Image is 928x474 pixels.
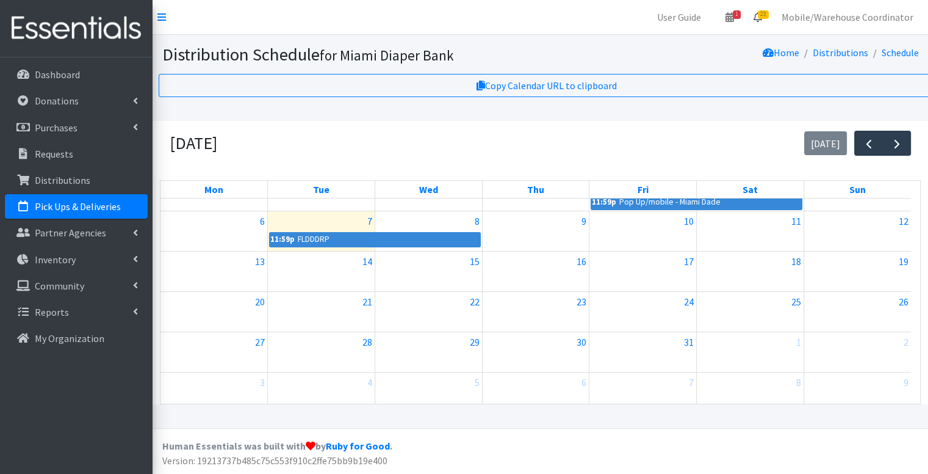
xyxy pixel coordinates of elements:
[35,68,80,81] p: Dashboard
[35,306,69,318] p: Reports
[579,373,589,392] a: November 6, 2025
[360,292,375,312] a: October 21, 2025
[589,373,697,413] td: November 7, 2025
[896,292,911,312] a: October 26, 2025
[257,373,267,392] a: November 3, 2025
[804,131,847,155] button: [DATE]
[326,440,390,452] a: Ruby for Good
[268,292,375,332] td: October 21, 2025
[5,194,148,219] a: Pick Ups & Deliveries
[365,211,375,231] a: October 7, 2025
[794,373,804,392] a: November 8, 2025
[772,5,923,29] a: Mobile/Warehouse Coordinator
[901,373,911,392] a: November 9, 2025
[170,133,217,154] h2: [DATE]
[854,131,883,156] button: Previous month
[789,252,804,271] a: October 18, 2025
[682,211,696,231] a: October 10, 2025
[716,5,744,29] a: 1
[253,252,267,271] a: October 13, 2025
[697,252,804,292] td: October 18, 2025
[589,332,697,373] td: October 31, 2025
[160,373,268,413] td: November 3, 2025
[589,211,697,252] td: October 10, 2025
[5,168,148,192] a: Distributions
[804,373,911,413] td: November 9, 2025
[482,252,589,292] td: October 16, 2025
[901,332,911,352] a: November 2, 2025
[647,5,711,29] a: User Guide
[881,46,918,59] a: Schedule
[482,292,589,332] td: October 23, 2025
[619,195,721,209] div: Pop Up/mobile - Miami Dade
[697,373,804,413] td: November 8, 2025
[375,373,482,413] td: November 5, 2025
[162,454,387,467] span: Version: 19213737b485c75c553f910c2ffe75bb9b19e400
[268,211,375,252] td: October 7, 2025
[160,252,268,292] td: October 13, 2025
[270,233,295,246] div: 11:59p
[268,252,375,292] td: October 14, 2025
[160,211,268,252] td: October 6, 2025
[804,332,911,373] td: November 2, 2025
[467,292,482,312] a: October 22, 2025
[744,5,772,29] a: 23
[896,211,911,231] a: October 12, 2025
[896,252,911,271] a: October 19, 2025
[269,232,480,247] a: 11:59pFLDDDRP
[5,8,148,49] img: HumanEssentials
[35,200,121,213] p: Pick Ups & Deliveries
[482,211,589,252] td: October 9, 2025
[682,252,696,271] a: October 17, 2025
[579,211,589,231] a: October 9, 2025
[812,46,868,59] a: Distributions
[5,326,148,351] a: My Organization
[467,332,482,352] a: October 29, 2025
[5,247,148,272] a: Inventory
[682,292,696,312] a: October 24, 2025
[591,195,802,210] a: 11:59pPop Up/mobile - Miami Dade
[5,221,148,245] a: Partner Agencies
[5,89,148,113] a: Donations
[472,211,482,231] a: October 8, 2025
[574,252,589,271] a: October 16, 2025
[789,211,804,231] a: October 11, 2025
[35,280,84,292] p: Community
[804,211,911,252] td: October 12, 2025
[320,46,454,64] small: for Miami Diaper Bank
[375,211,482,252] td: October 8, 2025
[35,95,79,107] p: Donations
[160,332,268,373] td: October 27, 2025
[762,46,799,59] a: Home
[686,373,696,392] a: November 7, 2025
[472,373,482,392] a: November 5, 2025
[202,181,226,198] a: Monday
[789,292,804,312] a: October 25, 2025
[360,252,375,271] a: October 14, 2025
[574,332,589,352] a: October 30, 2025
[297,233,330,246] div: FLDDDRP
[525,181,547,198] a: Thursday
[5,300,148,324] a: Reports
[589,292,697,332] td: October 24, 2025
[740,181,760,198] a: Saturday
[257,211,267,231] a: October 6, 2025
[591,195,617,209] div: 11:59p
[794,332,804,352] a: November 1, 2025
[35,332,104,345] p: My Organization
[682,332,696,352] a: October 31, 2025
[268,332,375,373] td: October 28, 2025
[35,122,77,134] p: Purchases
[253,332,267,352] a: October 27, 2025
[5,142,148,166] a: Requests
[35,253,76,266] p: Inventory
[253,292,267,312] a: October 20, 2025
[882,131,911,156] button: Next month
[482,373,589,413] td: November 6, 2025
[758,10,769,19] span: 23
[733,10,741,19] span: 1
[365,373,375,392] a: November 4, 2025
[589,252,697,292] td: October 17, 2025
[574,292,589,312] a: October 23, 2025
[697,292,804,332] td: October 25, 2025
